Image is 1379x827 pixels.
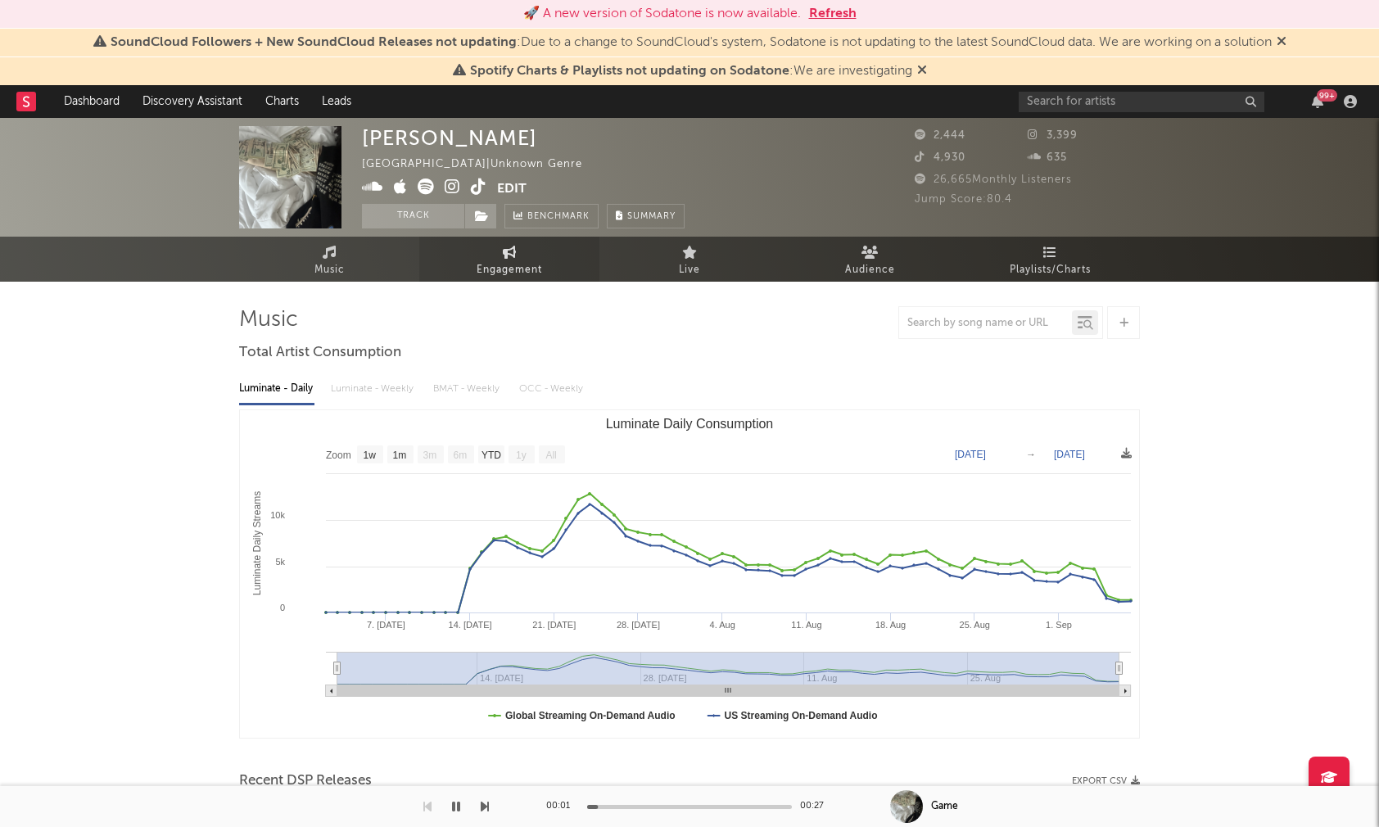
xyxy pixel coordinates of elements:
[875,620,906,630] text: 18. Aug
[251,491,263,595] text: Luminate Daily Streams
[915,194,1012,205] span: Jump Score: 80.4
[960,620,990,630] text: 25. Aug
[627,212,676,221] span: Summary
[915,152,965,163] span: 4,930
[617,620,660,630] text: 28. [DATE]
[931,799,958,814] div: Game
[1026,449,1036,460] text: →
[955,449,986,460] text: [DATE]
[504,204,599,228] a: Benchmark
[362,155,601,174] div: [GEOGRAPHIC_DATA] | Unknown Genre
[314,260,345,280] span: Music
[470,65,912,78] span: : We are investigating
[679,260,700,280] span: Live
[482,450,501,461] text: YTD
[454,450,468,461] text: 6m
[791,620,821,630] text: 11. Aug
[725,710,878,721] text: US Streaming On-Demand Audio
[809,4,857,24] button: Refresh
[516,450,527,461] text: 1y
[111,36,1272,49] span: : Due to a change to SoundCloud's system, Sodatone is not updating to the latest SoundCloud data....
[899,317,1072,330] input: Search by song name or URL
[254,85,310,118] a: Charts
[280,603,285,612] text: 0
[470,65,789,78] span: Spotify Charts & Playlists not updating on Sodatone
[239,237,419,282] a: Music
[362,126,537,150] div: [PERSON_NAME]
[780,237,960,282] a: Audience
[449,620,492,630] text: 14. [DATE]
[497,179,527,199] button: Edit
[419,237,599,282] a: Engagement
[270,510,285,520] text: 10k
[240,410,1139,738] svg: Luminate Daily Consumption
[545,450,556,461] text: All
[1028,152,1067,163] span: 635
[52,85,131,118] a: Dashboard
[239,343,401,363] span: Total Artist Consumption
[960,237,1140,282] a: Playlists/Charts
[1317,89,1337,102] div: 99 +
[393,450,407,461] text: 1m
[1054,449,1085,460] text: [DATE]
[915,174,1072,185] span: 26,665 Monthly Listeners
[1010,260,1091,280] span: Playlists/Charts
[423,450,437,461] text: 3m
[1072,776,1140,786] button: Export CSV
[523,4,801,24] div: 🚀 A new version of Sodatone is now available.
[367,620,405,630] text: 7. [DATE]
[1028,130,1078,141] span: 3,399
[310,85,363,118] a: Leads
[1277,36,1286,49] span: Dismiss
[275,557,285,567] text: 5k
[800,797,833,816] div: 00:27
[599,237,780,282] a: Live
[607,204,685,228] button: Summary
[326,450,351,461] text: Zoom
[917,65,927,78] span: Dismiss
[1046,620,1072,630] text: 1. Sep
[477,260,542,280] span: Engagement
[532,620,576,630] text: 21. [DATE]
[606,417,774,431] text: Luminate Daily Consumption
[915,130,965,141] span: 2,444
[1312,95,1323,108] button: 99+
[364,450,377,461] text: 1w
[505,710,676,721] text: Global Streaming On-Demand Audio
[131,85,254,118] a: Discovery Assistant
[239,375,314,403] div: Luminate - Daily
[111,36,517,49] span: SoundCloud Followers + New SoundCloud Releases not updating
[546,797,579,816] div: 00:01
[362,204,464,228] button: Track
[845,260,895,280] span: Audience
[1019,92,1264,112] input: Search for artists
[527,207,590,227] span: Benchmark
[239,771,372,791] span: Recent DSP Releases
[710,620,735,630] text: 4. Aug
